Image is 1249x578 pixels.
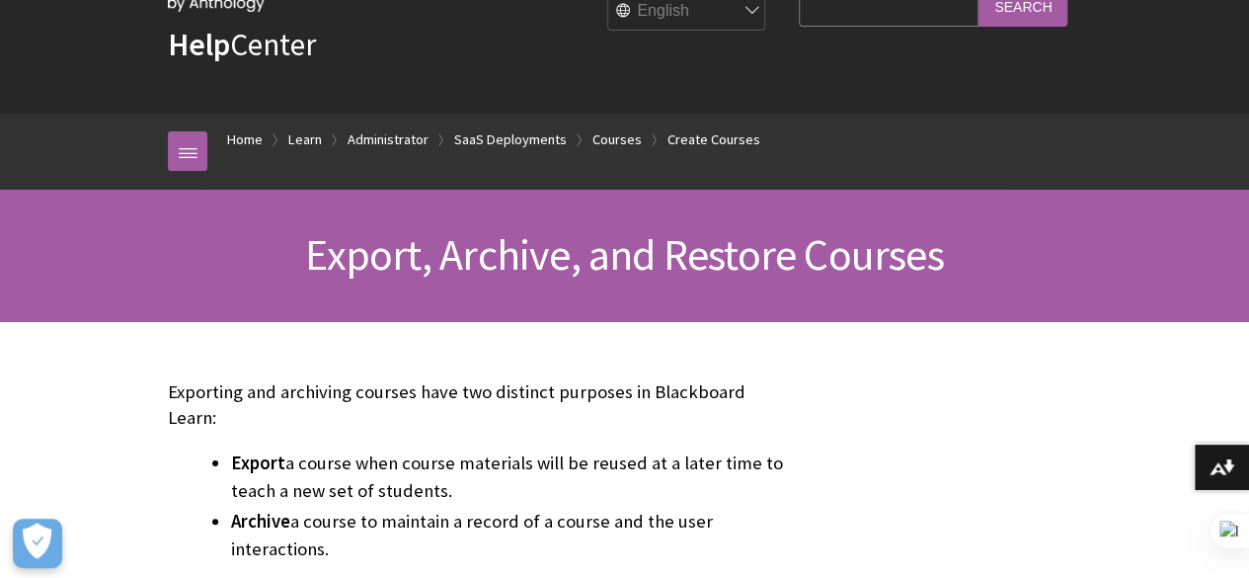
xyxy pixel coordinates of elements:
span: Export [231,452,285,474]
a: Home [227,127,263,152]
a: Courses [592,127,642,152]
strong: Help [168,25,230,64]
a: Learn [288,127,322,152]
a: Administrator [348,127,429,152]
p: Exporting and archiving courses have two distinct purposes in Blackboard Learn: [168,379,789,431]
li: a course when course materials will be reused at a later time to teach a new set of students. [231,450,789,505]
button: Open Preferences [13,519,62,568]
a: HelpCenter [168,25,316,64]
a: Create Courses [667,127,760,152]
li: a course to maintain a record of a course and the user interactions. [231,508,789,563]
span: Archive [231,510,290,533]
span: Export, Archive, and Restore Courses [305,227,943,282]
a: SaaS Deployments [454,127,567,152]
